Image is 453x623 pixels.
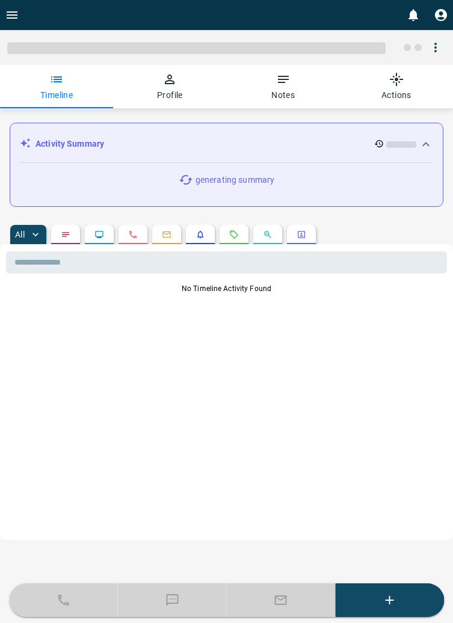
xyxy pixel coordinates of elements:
button: Notes [227,65,340,108]
p: No Timeline Activity Found [6,283,447,294]
button: Profile [429,3,453,27]
svg: Notes [61,230,70,239]
div: Activity Summary [20,133,433,155]
button: Actions [340,65,453,108]
p: All [15,230,25,239]
svg: Listing Alerts [196,230,205,239]
svg: Requests [229,230,239,239]
svg: Calls [128,230,138,239]
p: Activity Summary [35,138,104,150]
p: generating summary [196,174,274,186]
svg: Emails [162,230,171,239]
svg: Opportunities [263,230,273,239]
svg: Agent Actions [297,230,306,239]
svg: Lead Browsing Activity [94,230,104,239]
button: Profile [113,65,226,108]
